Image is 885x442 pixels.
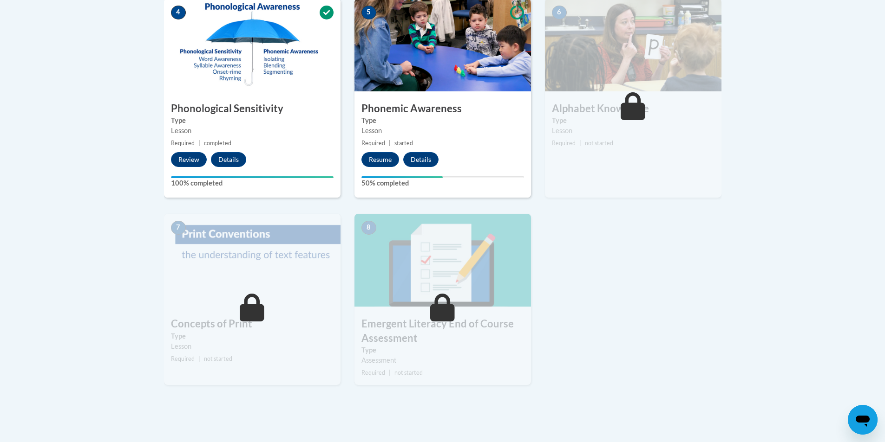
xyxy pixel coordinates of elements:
label: Type [171,331,334,341]
label: 50% completed [361,178,524,188]
span: 4 [171,6,186,19]
span: started [394,140,413,147]
button: Details [403,152,439,167]
div: Assessment [361,355,524,365]
span: | [389,140,391,147]
div: Your progress [361,176,443,178]
span: Required [171,140,195,147]
label: Type [552,115,715,126]
label: Type [171,115,334,126]
div: Lesson [552,126,715,136]
div: Your progress [171,176,334,178]
button: Resume [361,152,399,167]
span: 8 [361,221,376,235]
iframe: Button to launch messaging window [848,405,878,435]
h3: Concepts of Print [164,317,341,331]
div: Lesson [171,341,334,352]
h3: Phonological Sensitivity [164,102,341,116]
button: Review [171,152,207,167]
span: | [198,355,200,362]
label: Type [361,115,524,126]
label: 100% completed [171,178,334,188]
label: Type [361,345,524,355]
span: 7 [171,221,186,235]
img: Course Image [164,214,341,307]
div: Lesson [361,126,524,136]
div: Lesson [171,126,334,136]
span: Required [361,369,385,376]
button: Details [211,152,246,167]
span: 5 [361,6,376,19]
span: | [389,369,391,376]
h3: Alphabet Knowledge [545,102,721,116]
img: Course Image [354,214,531,307]
span: completed [204,140,231,147]
span: not started [204,355,232,362]
span: Required [171,355,195,362]
span: Required [361,140,385,147]
span: not started [394,369,423,376]
h3: Phonemic Awareness [354,102,531,116]
span: | [198,140,200,147]
h3: Emergent Literacy End of Course Assessment [354,317,531,346]
span: Required [552,140,576,147]
span: | [579,140,581,147]
span: not started [585,140,613,147]
span: 6 [552,6,567,19]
